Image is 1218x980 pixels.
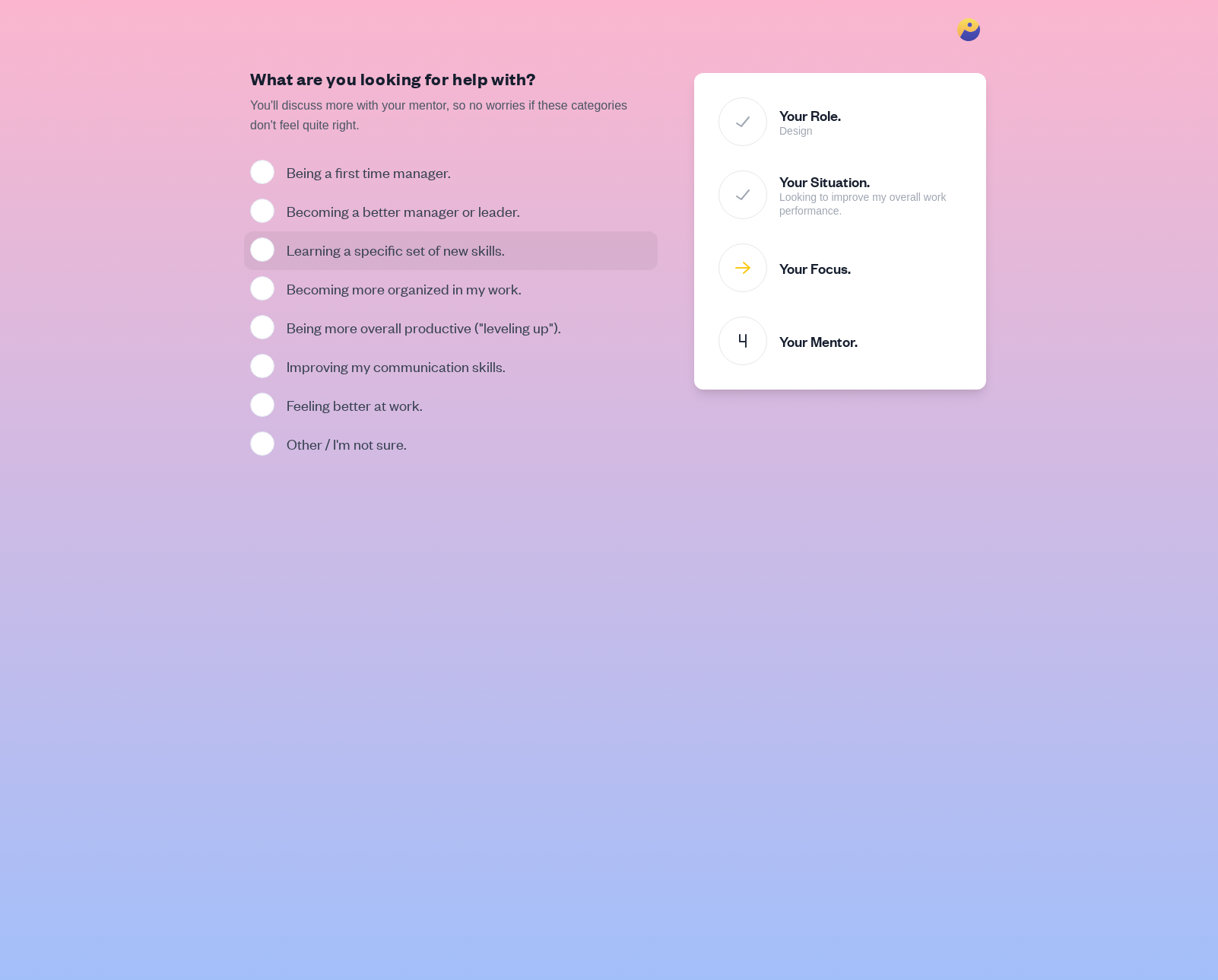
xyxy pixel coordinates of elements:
input: Learning a specific set of new skills. [250,237,274,262]
input: Being more overall productive ("leveling up"). [250,315,274,339]
div: Your Role. [779,106,841,125]
input: Being a first time manager. [250,160,274,184]
p: Looking to improve my overall work performance. [779,191,962,218]
h1: What are you looking for help with? [250,67,652,90]
div: Your Focus. [779,259,851,278]
p: Design [779,125,841,138]
input: Becoming a better manager or leader. [250,199,274,223]
input: Feeling better at work. [250,393,274,417]
input: Improving my communication skills. [250,354,274,378]
label: Becoming more organized in my work. [287,278,522,297]
label: Being a first time manager. [287,162,451,181]
p: You'll discuss more with your mentor, so no worries if these categories don't feel quite right. [250,96,652,135]
div: Your Mentor. [779,332,858,351]
label: Improving my communication skills. [287,356,506,375]
label: Learning a specific set of new skills. [287,240,505,259]
label: Other / I'm not sure. [287,434,407,453]
label: Being more overall productive ("leveling up"). [287,317,561,336]
input: Other / I'm not sure. [250,431,274,456]
label: Feeling better at work. [287,395,423,414]
div: Your Situation. [779,172,962,191]
input: Becoming more organized in my work. [250,276,274,301]
label: Becoming a better manager or leader. [287,201,520,220]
